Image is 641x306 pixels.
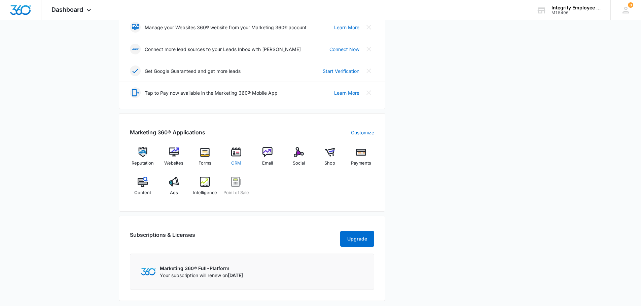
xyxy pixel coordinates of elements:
div: account name [551,5,601,10]
p: Marketing 360® Full-Platform [160,265,243,272]
a: Forms [192,147,218,171]
h2: Marketing 360® Applications [130,128,205,136]
p: Your subscription will renew on [160,272,243,279]
div: account id [551,10,601,15]
h2: Subscriptions & Licenses [130,231,195,244]
span: [DATE] [228,272,243,278]
span: Content [134,189,151,196]
span: Forms [199,160,211,167]
a: Learn More [334,24,359,31]
img: Marketing 360 Logo [141,268,156,275]
a: Shop [317,147,343,171]
button: Close [363,65,374,76]
button: Close [363,22,374,33]
a: Websites [161,147,187,171]
a: Learn More [334,89,359,96]
a: Email [255,147,281,171]
a: Social [286,147,312,171]
p: Get Google Guaranteed and get more leads [145,68,241,75]
span: CRM [231,160,241,167]
button: Close [363,87,374,98]
span: Shop [324,160,335,167]
a: Intelligence [192,177,218,201]
a: Reputation [130,147,156,171]
div: notifications count [628,2,633,8]
span: Dashboard [51,6,83,13]
span: Email [262,160,273,167]
span: 8 [628,2,633,8]
button: Close [363,44,374,54]
span: Point of Sale [223,189,249,196]
p: Connect more lead sources to your Leads Inbox with [PERSON_NAME] [145,46,301,53]
a: Start Verification [323,68,359,75]
p: Tap to Pay now available in the Marketing 360® Mobile App [145,89,278,96]
span: Websites [164,160,183,167]
a: Customize [351,129,374,136]
button: Upgrade [340,231,374,247]
span: Social [293,160,305,167]
a: Content [130,177,156,201]
span: Reputation [132,160,154,167]
a: Payments [348,147,374,171]
a: Ads [161,177,187,201]
span: Intelligence [193,189,217,196]
span: Payments [351,160,371,167]
a: Connect Now [329,46,359,53]
a: CRM [223,147,249,171]
span: Ads [170,189,178,196]
p: Manage your Websites 360® website from your Marketing 360® account [145,24,307,31]
a: Point of Sale [223,177,249,201]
